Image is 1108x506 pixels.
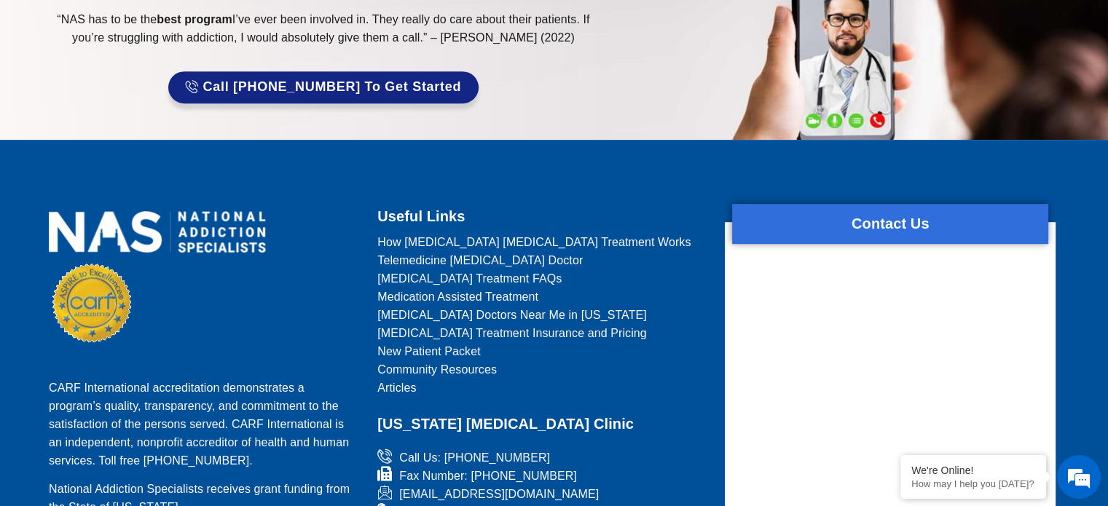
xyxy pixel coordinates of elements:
strong: best program [157,13,232,25]
a: [MEDICAL_DATA] Treatment Insurance and Pricing [377,324,707,342]
span: Call [PHONE_NUMBER] to Get Started [203,80,462,95]
span: How [MEDICAL_DATA] [MEDICAL_DATA] Treatment Works [377,233,691,251]
p: CARF International accreditation demonstrates a program’s quality, transparency, and commitment t... [49,379,359,470]
span: [MEDICAL_DATA] Treatment Insurance and Pricing [377,324,647,342]
span: [EMAIL_ADDRESS][DOMAIN_NAME] [396,485,599,503]
div: Minimize live chat window [239,7,274,42]
a: Medication Assisted Treatment [377,288,707,306]
div: Navigation go back [16,75,38,97]
a: Call Us: [PHONE_NUMBER] [377,448,707,467]
img: national addiction specialists online suboxone doctors clinic for opioid addiction treatment [49,211,266,253]
a: Call [PHONE_NUMBER] to Get Started [168,71,479,103]
a: Fax Number: [PHONE_NUMBER] [377,467,707,485]
h2: [US_STATE] [MEDICAL_DATA] Clinic [377,411,707,437]
a: How [MEDICAL_DATA] [MEDICAL_DATA] Treatment Works [377,233,707,251]
h2: Useful Links [377,204,707,229]
a: New Patient Packet [377,342,707,360]
a: Articles [377,379,707,397]
span: [MEDICAL_DATA] Treatment FAQs [377,269,562,288]
div: Chat with us now [98,76,267,95]
span: [MEDICAL_DATA] Doctors Near Me in [US_STATE] [377,306,647,324]
span: New Patient Packet [377,342,480,360]
span: We're online! [85,157,201,304]
img: CARF Seal [52,264,131,342]
span: Articles [377,379,416,397]
textarea: Type your message and hit 'Enter' [7,345,278,396]
a: Telemedicine [MEDICAL_DATA] Doctor [377,251,707,269]
a: [MEDICAL_DATA] Treatment FAQs [377,269,707,288]
span: Community Resources [377,360,497,379]
span: Fax Number: [PHONE_NUMBER] [396,467,577,485]
span: Call Us: [PHONE_NUMBER] [396,448,550,467]
span: Telemedicine [MEDICAL_DATA] Doctor [377,251,583,269]
span: Medication Assisted Treatment [377,288,538,306]
a: [MEDICAL_DATA] Doctors Near Me in [US_STATE] [377,306,707,324]
h2: Contact Us [732,211,1048,237]
p: “NAS has to be the I’ve ever been involved in. They really do care about their patients. If you’r... [42,10,605,47]
p: How may I help you today? [911,478,1035,489]
a: Community Resources [377,360,707,379]
div: We're Online! [911,465,1035,476]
